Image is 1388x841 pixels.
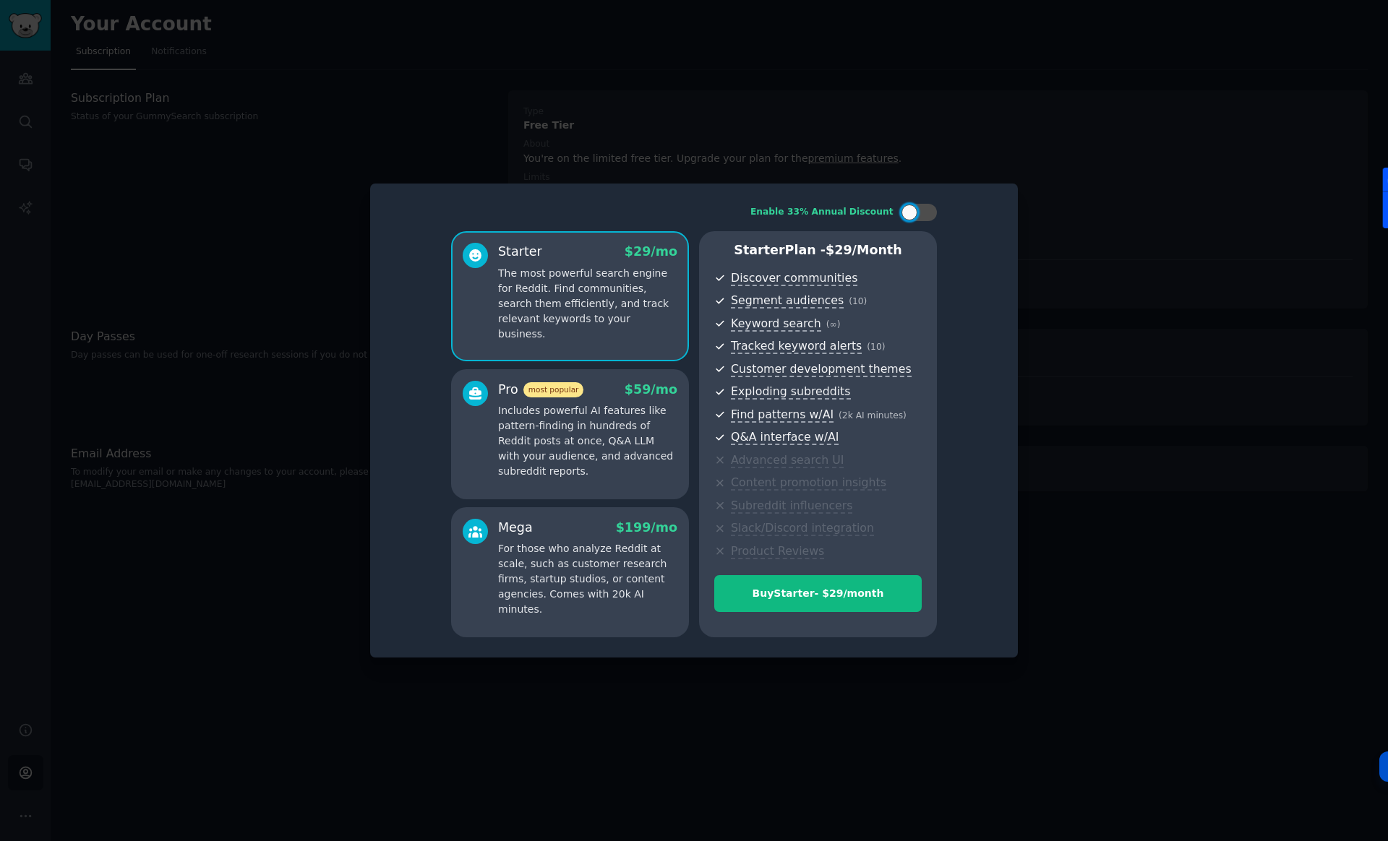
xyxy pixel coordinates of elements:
div: Enable 33% Annual Discount [750,206,894,219]
p: The most powerful search engine for Reddit. Find communities, search them efficiently, and track ... [498,266,677,342]
p: For those who analyze Reddit at scale, such as customer research firms, startup studios, or conte... [498,541,677,617]
span: ( 2k AI minutes ) [839,410,907,420]
p: Includes powerful AI features like pattern-finding in hundreds of Reddit posts at once, Q&A LLM w... [498,403,677,479]
div: Pro [498,381,583,399]
span: Content promotion insights [731,475,886,491]
span: Advanced search UI [731,453,844,468]
span: Slack/Discord integration [731,521,874,536]
span: ( 10 ) [867,342,885,352]
span: Segment audiences [731,293,844,309]
span: Q&A interface w/AI [731,430,839,445]
span: ( ∞ ) [826,319,841,329]
span: Exploding subreddits [731,384,850,400]
span: Subreddit influencers [731,499,852,514]
div: Starter [498,243,542,261]
button: BuyStarter- $29/month [714,575,922,612]
span: Product Reviews [731,544,824,559]
p: Starter Plan - [714,241,922,259]
span: Tracked keyword alerts [731,339,862,354]
span: $ 29 /month [826,243,902,257]
span: $ 59 /mo [625,382,677,397]
div: Mega [498,519,533,537]
span: Customer development themes [731,362,912,377]
span: most popular [523,382,584,397]
span: ( 10 ) [849,296,867,306]
span: Find patterns w/AI [731,407,834,423]
span: Discover communities [731,271,857,286]
span: $ 199 /mo [616,520,677,535]
span: $ 29 /mo [625,244,677,259]
div: Buy Starter - $ 29 /month [715,586,921,601]
span: Keyword search [731,316,821,332]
